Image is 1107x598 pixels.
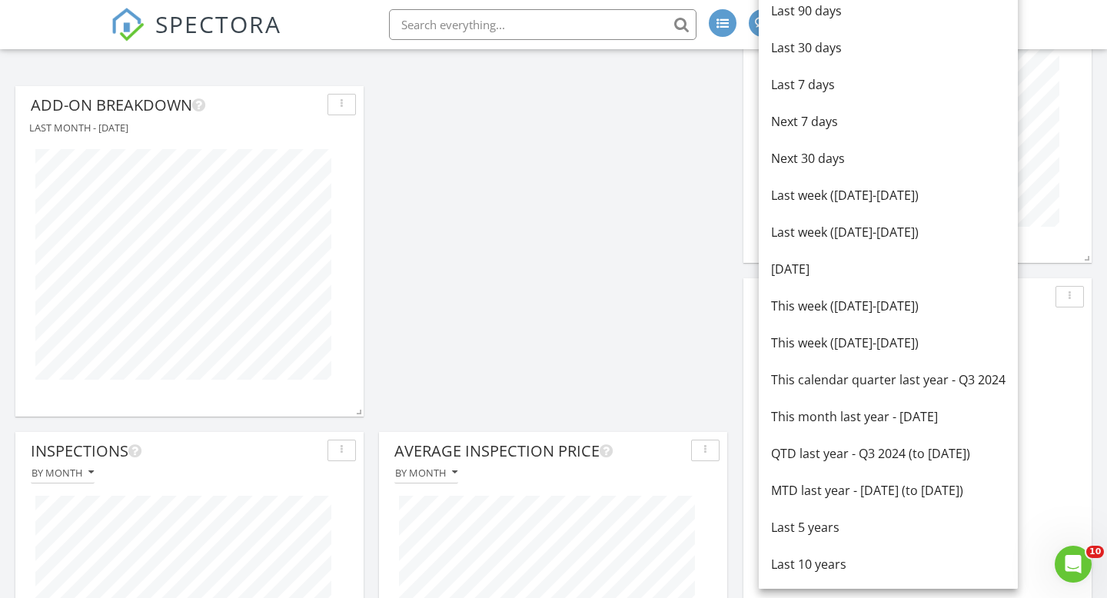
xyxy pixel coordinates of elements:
button: By month [31,463,95,483]
div: Average Inspection Price [394,440,685,463]
a: SPECTORA [111,21,281,53]
button: By month [394,463,458,483]
img: The Best Home Inspection Software - Spectora [111,8,145,42]
div: Last 90 days [771,2,1006,20]
div: Last week ([DATE]-[DATE]) [771,186,1006,204]
span: SPECTORA [155,8,281,40]
div: MTD last year - [DATE] (to [DATE]) [771,481,1006,500]
span: 10 [1086,546,1104,558]
input: Search everything... [389,9,696,40]
div: This calendar quarter last year - Q3 2024 [771,370,1006,389]
div: Last 5 years [771,518,1006,537]
div: Next 7 days [771,112,1006,131]
div: This week ([DATE]-[DATE]) [771,297,1006,315]
div: By month [32,467,94,478]
div: By month [395,467,457,478]
div: Last 30 days [771,38,1006,57]
div: Add-On Breakdown [31,94,321,117]
iframe: Intercom live chat [1055,546,1092,583]
div: Next 30 days [771,149,1006,168]
div: This week ([DATE]-[DATE]) [771,334,1006,352]
div: Last week ([DATE]-[DATE]) [771,223,1006,241]
div: Last 7 days [771,75,1006,94]
div: [DATE] [771,260,1006,278]
div: QTD last year - Q3 2024 (to [DATE]) [771,444,1006,463]
div: Inspections [31,440,321,463]
div: This month last year - [DATE] [771,407,1006,426]
div: Last 10 years [771,555,1006,573]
